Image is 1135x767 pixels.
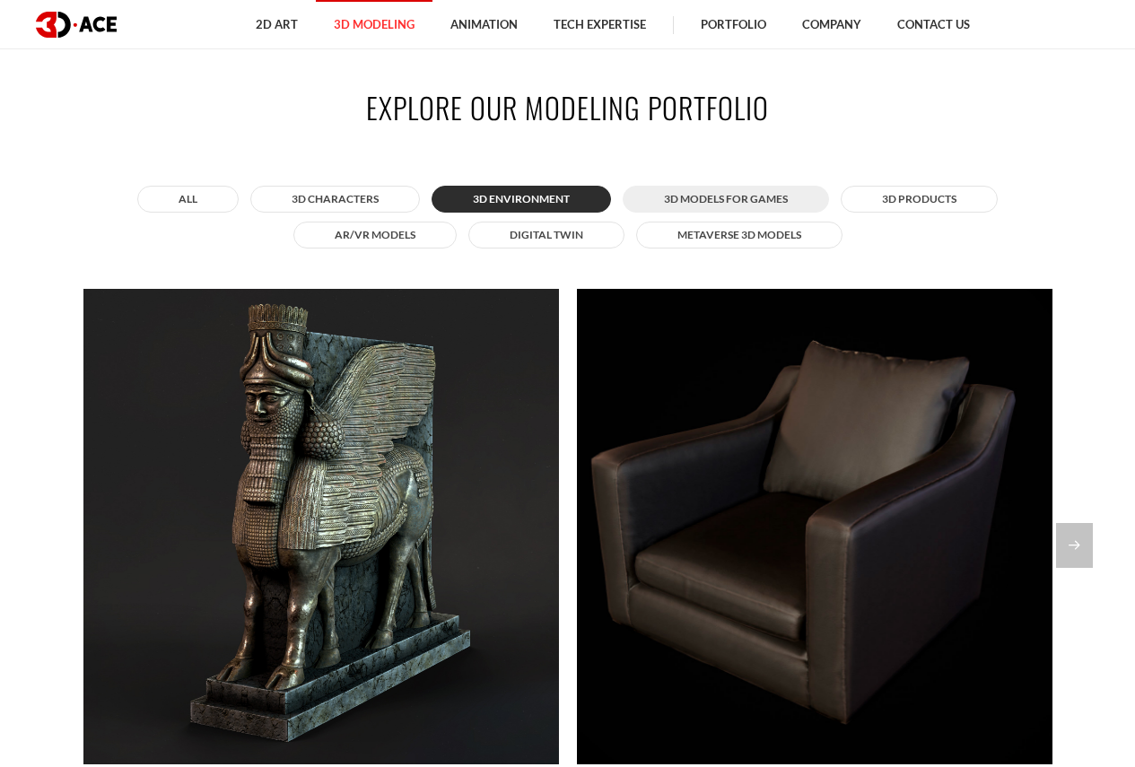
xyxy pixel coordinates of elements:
button: 3D Models for Games [623,186,829,213]
button: 3D Products [841,186,998,213]
button: Digital twin [468,222,624,248]
a: Armchair (Retopology) [577,289,1052,764]
div: Next slide [1056,523,1093,568]
button: Metaverse 3D Models [636,222,843,248]
a: Lamassu lion statue [83,289,559,764]
button: All [137,186,239,213]
h2: Explore our modeling portfolio [70,87,1066,127]
button: 3D Environment [432,186,611,213]
button: AR/VR Models [293,222,457,248]
button: 3D Characters [250,186,420,213]
img: logo dark [36,12,117,38]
